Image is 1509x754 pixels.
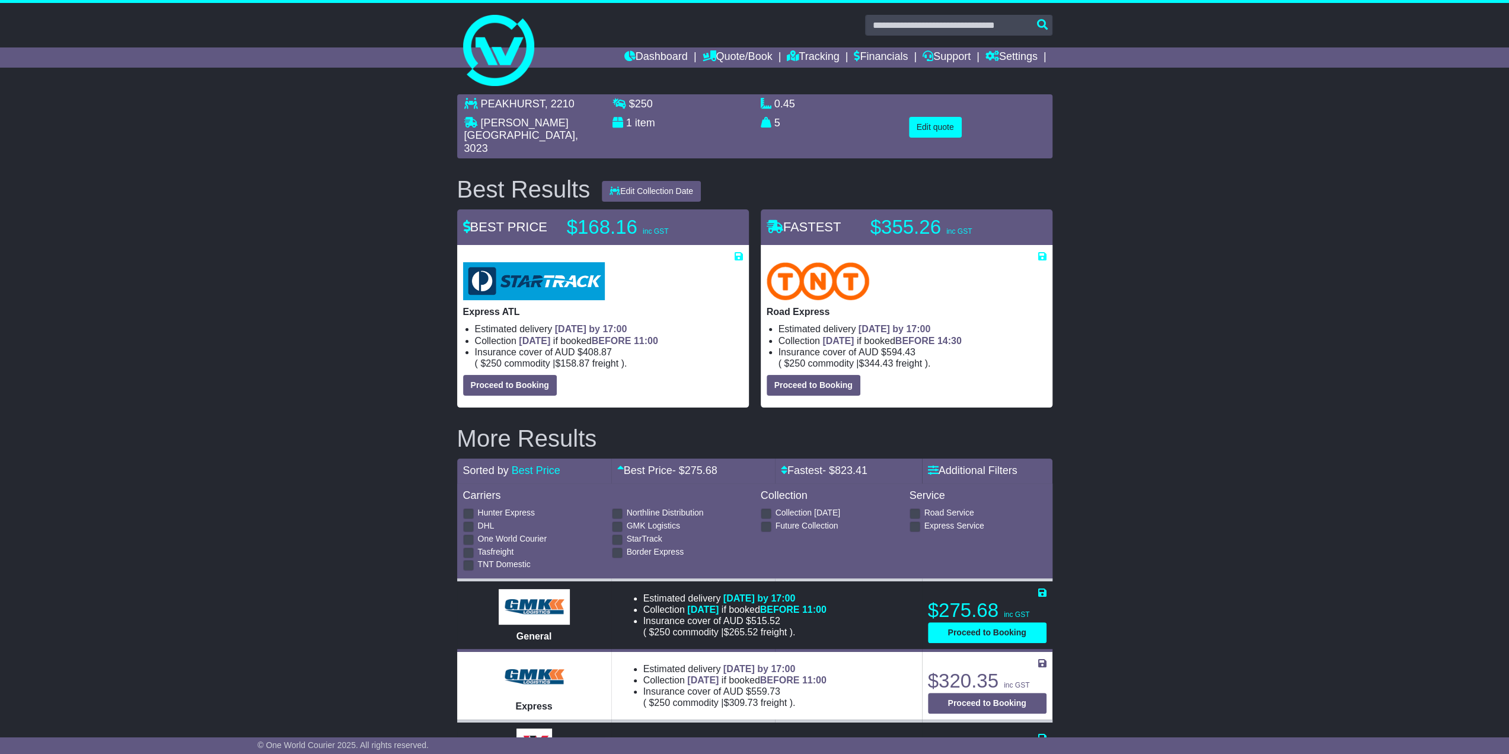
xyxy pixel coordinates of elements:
[643,615,780,626] span: Insurance cover of AUD $
[646,627,790,637] span: $ $
[672,698,718,708] span: Commodity
[781,358,925,368] span: $ $
[629,98,653,110] span: $
[672,627,718,637] span: Commodity
[499,659,570,695] img: GMK Logistics: Express
[729,698,758,708] span: 309.73
[946,227,972,236] span: inc GST
[464,117,575,142] span: [PERSON_NAME][GEOGRAPHIC_DATA]
[910,489,1047,502] div: Service
[451,176,596,202] div: Best Results
[457,425,1052,451] h2: More Results
[760,605,800,615] span: BEFORE
[643,663,914,675] li: Estimated delivery
[553,358,555,368] span: |
[463,219,547,234] span: BEST PRICE
[751,686,780,696] span: 559.73
[924,508,974,518] span: Road Service
[896,358,922,368] span: Freight
[627,521,680,531] span: GMK Logistics
[475,323,743,335] li: Estimated delivery
[478,521,495,531] span: DHL
[627,547,684,557] span: Border Express
[854,47,908,68] a: Financials
[635,117,655,129] span: item
[776,521,838,531] label: Future Collection
[835,465,867,476] span: 823.41
[721,698,723,708] span: |
[721,627,723,637] span: |
[761,698,787,708] span: Freight
[643,686,780,697] span: Insurance cover of AUD $
[478,534,547,544] span: One World Courier
[634,336,658,346] span: 11:00
[767,219,841,234] span: FASTEST
[864,358,893,368] span: 344.43
[928,599,1047,622] p: $275.68
[822,465,867,476] span: - $
[463,375,557,396] button: Proceed to Booking
[464,129,578,154] span: , 3023
[515,701,552,711] span: Express
[928,465,1017,476] a: Additional Filters
[478,547,514,557] span: Tasfreight
[723,593,796,603] span: [DATE] by 17:00
[654,698,670,708] span: 250
[859,324,931,334] span: [DATE] by 17:00
[776,508,840,518] label: Collection [DATE]
[787,47,839,68] a: Tracking
[808,358,853,368] span: Commodity
[687,675,826,685] span: if booked
[463,306,743,317] p: Express ATL
[478,358,621,368] span: $ $
[685,465,717,476] span: 275.68
[937,336,962,346] span: 14:30
[779,323,1047,335] li: Estimated delivery
[602,181,701,202] button: Edit Collection Date
[475,335,743,346] li: Collection
[822,336,961,346] span: if booked
[760,675,800,685] span: BEFORE
[624,47,688,68] a: Dashboard
[463,262,605,300] img: StarTrack: Express ATL
[761,489,898,502] div: Collection
[592,358,618,368] span: Freight
[519,336,550,346] span: [DATE]
[1004,681,1029,689] span: inc GST
[687,675,719,685] span: [DATE]
[617,465,717,476] a: Best Price- $275.68
[486,358,502,368] span: 250
[781,465,867,476] a: Fastest- $823.41
[761,627,787,637] span: Freight
[802,675,827,685] span: 11:00
[499,589,570,625] img: GMK Logistics: General
[774,117,780,129] span: 5
[627,534,662,544] span: StarTrack
[687,605,719,615] span: [DATE]
[909,117,962,138] button: Edit quote
[475,346,612,358] span: Insurance cover of AUD $
[463,465,509,476] span: Sorted by
[802,605,827,615] span: 11:00
[767,306,1047,317] p: Road Express
[767,262,870,300] img: TNT Domestic: Road Express
[779,335,1047,346] li: Collection
[481,98,545,110] span: PEAKHURST
[516,631,552,641] span: General
[687,605,826,615] span: if booked
[555,324,627,334] span: [DATE] by 17:00
[751,616,780,626] span: 515.52
[923,47,971,68] a: Support
[643,697,796,708] span: ( ).
[478,508,535,518] span: Hunter Express
[519,336,658,346] span: if booked
[626,117,632,129] span: 1
[654,627,670,637] span: 250
[774,98,795,110] span: 0.45
[856,358,859,368] span: |
[643,604,914,615] li: Collection
[870,215,1019,239] p: $355.26
[463,489,749,502] div: Carriers
[257,740,429,750] span: © One World Courier 2025. All rights reserved.
[822,336,854,346] span: [DATE]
